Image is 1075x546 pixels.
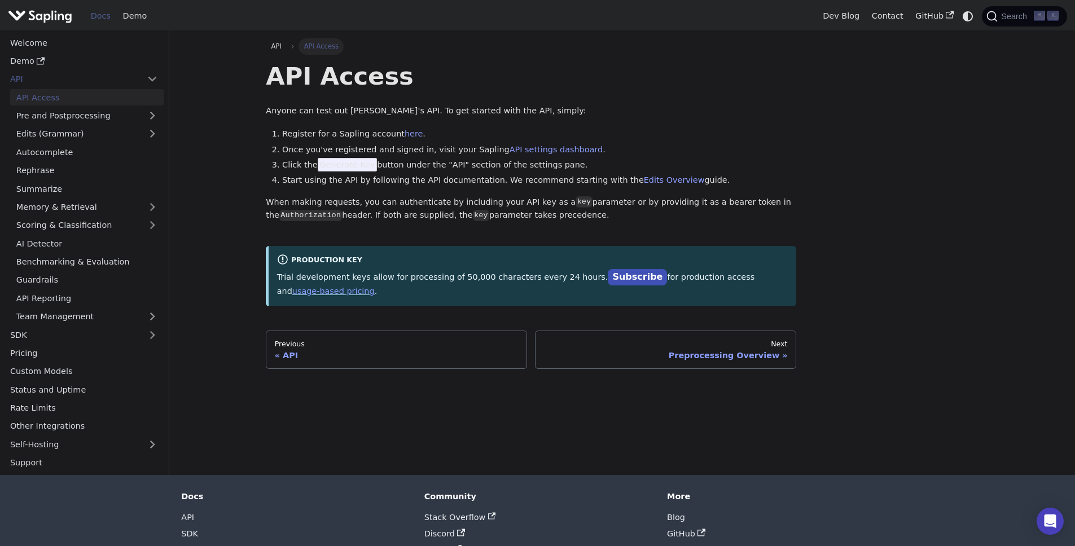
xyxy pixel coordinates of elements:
[1047,11,1059,21] kbd: K
[4,436,164,452] a: Self-Hosting
[4,53,164,69] a: Demo
[181,513,194,522] a: API
[181,491,408,501] div: Docs
[10,180,164,197] a: Summarize
[960,8,976,24] button: Switch between dark and light mode (currently system mode)
[10,309,164,325] a: Team Management
[282,158,796,172] li: Click the button under the "API" section of the settings pane.
[141,71,164,87] button: Collapse sidebar category 'API'
[10,199,164,215] a: Memory & Retrieval
[544,350,788,360] div: Preprocessing Overview
[10,126,164,142] a: Edits (Grammar)
[266,38,287,54] a: API
[4,400,164,416] a: Rate Limits
[576,196,592,208] code: key
[266,38,796,54] nav: Breadcrumbs
[266,61,796,91] h1: API Access
[275,350,519,360] div: API
[4,381,164,398] a: Status and Uptime
[117,7,153,25] a: Demo
[299,38,344,54] span: API Access
[279,210,342,221] code: Authorization
[4,345,164,362] a: Pricing
[4,455,164,471] a: Support
[866,7,910,25] a: Contact
[277,270,788,298] p: Trial development keys allow for processing of 50,000 characters every 24 hours. for production a...
[424,491,651,501] div: Community
[266,196,796,223] p: When making requests, you can authenticate by including your API key as a parameter or by providi...
[667,491,894,501] div: More
[10,272,164,288] a: Guardrails
[292,287,375,296] a: usage-based pricing
[1034,11,1045,21] kbd: ⌘
[817,7,865,25] a: Dev Blog
[10,89,164,105] a: API Access
[4,327,141,343] a: SDK
[4,418,164,434] a: Other Integrations
[10,144,164,160] a: Autocomplete
[141,327,164,343] button: Expand sidebar category 'SDK'
[275,340,519,349] div: Previous
[644,175,705,184] a: Edits Overview
[282,143,796,157] li: Once you've registered and signed in, visit your Sapling .
[10,254,164,270] a: Benchmarking & Evaluation
[266,104,796,118] p: Anyone can test out [PERSON_NAME]'s API. To get started with the API, simply:
[1037,508,1064,535] div: Open Intercom Messenger
[85,7,117,25] a: Docs
[277,254,788,267] div: Production Key
[10,108,164,124] a: Pre and Postprocessing
[608,269,667,285] a: Subscribe
[4,363,164,380] a: Custom Models
[544,340,788,349] div: Next
[282,127,796,141] li: Register for a Sapling account .
[10,162,164,179] a: Rephrase
[998,12,1034,21] span: Search
[405,129,423,138] a: here
[8,8,76,24] a: Sapling.ai
[266,331,796,369] nav: Docs pages
[535,331,796,369] a: NextPreprocessing Overview
[667,513,685,522] a: Blog
[10,217,164,234] a: Scoring & Classification
[181,529,198,538] a: SDK
[909,7,959,25] a: GitHub
[667,529,705,538] a: GitHub
[424,513,495,522] a: Stack Overflow
[10,235,164,252] a: AI Detector
[4,34,164,51] a: Welcome
[424,529,465,538] a: Discord
[10,290,164,306] a: API Reporting
[282,174,796,187] li: Start using the API by following the API documentation. We recommend starting with the guide.
[266,331,527,369] a: PreviousAPI
[318,158,378,171] span: Generate Key
[8,8,72,24] img: Sapling.ai
[982,6,1067,27] button: Search (Command+K)
[473,210,489,221] code: key
[4,71,141,87] a: API
[510,145,603,154] a: API settings dashboard
[271,42,282,50] span: API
